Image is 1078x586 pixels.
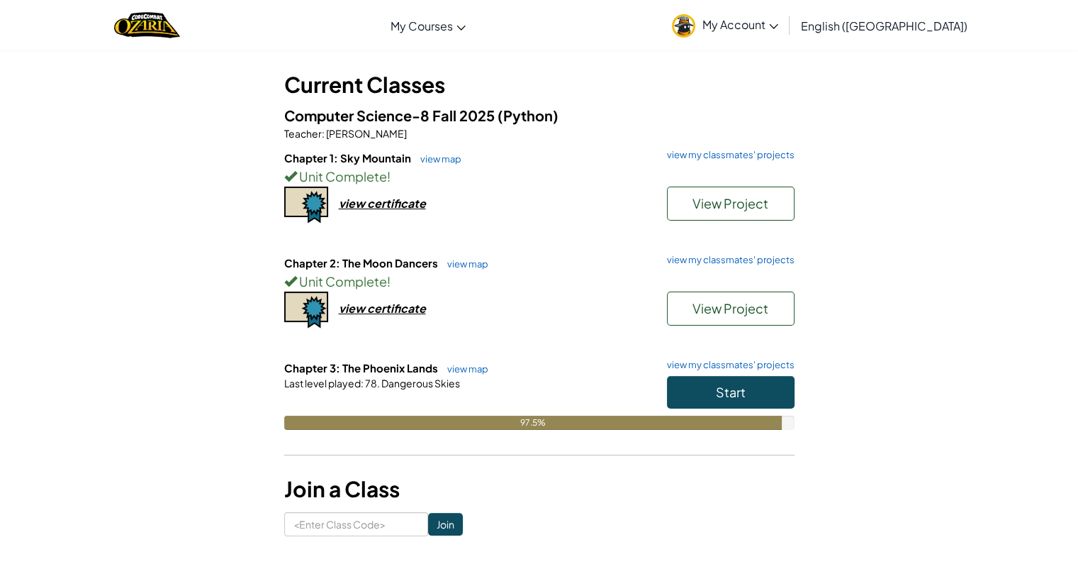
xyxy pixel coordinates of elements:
[114,11,180,40] a: Ozaria by CodeCombat logo
[667,292,795,326] button: View Project
[702,17,778,32] span: My Account
[794,6,975,45] a: English ([GEOGRAPHIC_DATA])
[665,3,785,48] a: My Account
[440,363,488,375] a: view map
[325,127,407,140] span: [PERSON_NAME]
[284,256,440,270] span: Chapter 2: The Moon Dancers
[322,127,325,140] span: :
[692,300,768,316] span: View Project
[672,14,695,38] img: avatar
[428,513,463,536] input: Join
[692,195,768,211] span: View Project
[660,150,795,160] a: view my classmates' projects
[284,361,440,375] span: Chapter 3: The Phoenix Lands
[387,168,391,184] span: !
[361,377,364,389] span: :
[716,384,746,400] span: Start
[284,69,795,101] h3: Current Classes
[498,106,558,124] span: (Python)
[284,512,428,536] input: <Enter Class Code>
[284,187,328,223] img: certificate-icon.png
[284,416,782,430] div: 97.5%
[387,273,391,289] span: !
[297,273,387,289] span: Unit Complete
[284,106,498,124] span: Computer Science-8 Fall 2025
[114,11,180,40] img: Home
[660,360,795,370] a: view my classmates' projects
[380,377,460,389] span: Dangerous Skies
[284,127,322,140] span: Teacher
[667,187,795,221] button: View Project
[364,377,380,389] span: 78.
[660,255,795,265] a: view my classmates' projects
[391,18,453,33] span: My Courses
[339,301,426,316] div: view certificate
[413,153,461,165] a: view map
[440,258,488,270] a: view map
[284,301,426,316] a: view certificate
[297,168,387,184] span: Unit Complete
[284,377,361,389] span: Last level played
[383,6,473,45] a: My Courses
[339,196,426,211] div: view certificate
[284,473,795,505] h3: Join a Class
[284,196,426,211] a: view certificate
[284,292,328,328] img: certificate-icon.png
[801,18,967,33] span: English ([GEOGRAPHIC_DATA])
[667,376,795,409] button: Start
[284,151,413,165] span: Chapter 1: Sky Mountain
